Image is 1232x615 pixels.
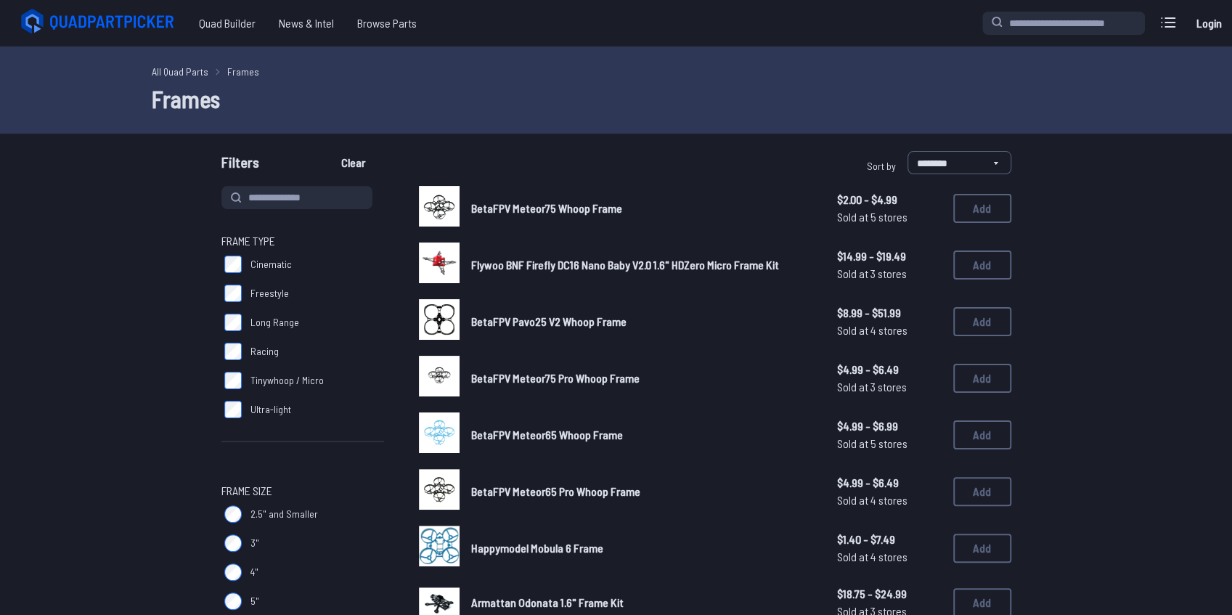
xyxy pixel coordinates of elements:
a: Login [1191,9,1226,38]
a: News & Intel [267,9,346,38]
a: Quad Builder [187,9,267,38]
span: BetaFPV Pavo25 V2 Whoop Frame [471,314,627,328]
span: Armattan Odonata 1.6" Frame Kit [471,595,624,609]
span: 4" [250,565,258,579]
input: Ultra-light [224,401,242,418]
button: Add [953,534,1011,563]
span: $18.75 - $24.99 [837,585,942,603]
span: 5" [250,594,259,608]
span: Sold at 4 stores [837,492,942,509]
img: image [419,412,460,453]
a: image [419,412,460,457]
span: 3" [250,536,259,550]
span: Ultra-light [250,402,291,417]
a: image [419,469,460,514]
a: BetaFPV Meteor75 Pro Whoop Frame [471,370,814,387]
span: Sold at 4 stores [837,548,942,566]
span: Filters [221,151,259,180]
a: image [419,356,460,401]
a: Happymodel Mobula 6 Frame [471,539,814,557]
button: Add [953,477,1011,506]
input: Cinematic [224,256,242,273]
span: $4.99 - $6.99 [837,418,942,435]
img: image [419,526,460,566]
span: BetaFPV Meteor75 Pro Whoop Frame [471,371,640,385]
img: image [419,186,460,227]
a: image [419,526,460,571]
span: $8.99 - $51.99 [837,304,942,322]
input: 2.5" and Smaller [224,505,242,523]
span: Racing [250,344,279,359]
span: Sort by [867,160,896,172]
span: Frame Size [221,482,272,500]
span: Flywoo BNF Firefly DC16 Nano Baby V2.0 1.6" HDZero Micro Frame Kit [471,258,779,272]
span: Sold at 3 stores [837,378,942,396]
a: Armattan Odonata 1.6" Frame Kit [471,594,814,611]
input: 5" [224,592,242,610]
input: 3" [224,534,242,552]
img: image [419,299,460,340]
a: BetaFPV Meteor75 Whoop Frame [471,200,814,217]
a: Flywoo BNF Firefly DC16 Nano Baby V2.0 1.6" HDZero Micro Frame Kit [471,256,814,274]
span: BetaFPV Meteor65 Whoop Frame [471,428,623,441]
span: $4.99 - $6.49 [837,361,942,378]
img: image [419,469,460,510]
a: All Quad Parts [152,64,208,79]
img: image [419,243,460,283]
span: Cinematic [250,257,292,272]
h1: Frames [152,81,1081,116]
input: Racing [224,343,242,360]
span: Long Range [250,315,299,330]
button: Add [953,251,1011,280]
img: image [419,356,460,396]
span: Sold at 3 stores [837,265,942,282]
a: BetaFPV Pavo25 V2 Whoop Frame [471,313,814,330]
span: Sold at 5 stores [837,435,942,452]
button: Add [953,307,1011,336]
input: Freestyle [224,285,242,302]
span: $1.40 - $7.49 [837,531,942,548]
span: Sold at 5 stores [837,208,942,226]
span: $2.00 - $4.99 [837,191,942,208]
span: Happymodel Mobula 6 Frame [471,541,603,555]
a: Frames [227,64,259,79]
span: Sold at 4 stores [837,322,942,339]
a: image [419,243,460,288]
span: Frame Type [221,232,275,250]
span: BetaFPV Meteor75 Whoop Frame [471,201,622,215]
input: Tinywhoop / Micro [224,372,242,389]
a: image [419,299,460,344]
input: Long Range [224,314,242,331]
span: BetaFPV Meteor65 Pro Whoop Frame [471,484,640,498]
button: Add [953,194,1011,223]
span: $4.99 - $6.49 [837,474,942,492]
button: Add [953,420,1011,449]
span: 2.5" and Smaller [250,507,318,521]
span: Freestyle [250,286,289,301]
span: Tinywhoop / Micro [250,373,324,388]
a: image [419,186,460,231]
input: 4" [224,563,242,581]
select: Sort by [907,151,1011,174]
a: BetaFPV Meteor65 Pro Whoop Frame [471,483,814,500]
a: Browse Parts [346,9,428,38]
span: $14.99 - $19.49 [837,248,942,265]
button: Add [953,364,1011,393]
button: Clear [329,151,378,174]
a: BetaFPV Meteor65 Whoop Frame [471,426,814,444]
